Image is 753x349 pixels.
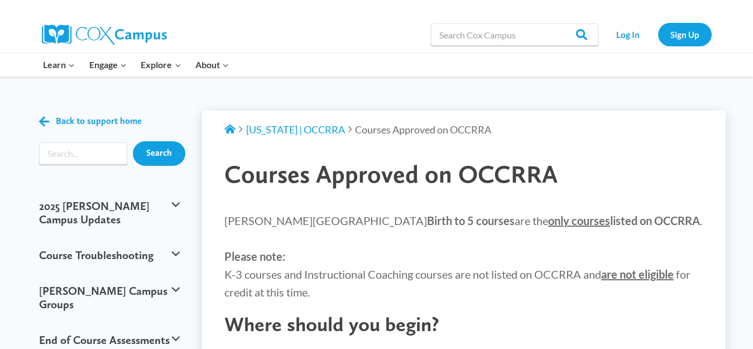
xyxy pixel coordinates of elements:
nav: Secondary Navigation [604,23,712,46]
a: [US_STATE] | OCCRRA [246,123,345,136]
span: Courses Approved on OCCRRA [355,123,491,136]
h2: Where should you begin? [224,312,703,336]
input: Search Cox Campus [431,23,598,46]
span: About [195,58,229,72]
a: Sign Up [658,23,712,46]
input: Search [133,141,185,166]
strong: Please note: [224,250,285,263]
strong: Birth to 5 courses [427,214,515,227]
strong: listed on OCCRRA [548,214,700,227]
span: Courses Approved on OCCRRA [224,159,558,189]
img: Cox Campus [42,25,167,45]
a: Back to support home [39,113,142,130]
span: Explore [141,58,181,72]
a: Support Home [224,123,236,136]
strong: are not eligible [601,267,674,281]
button: [PERSON_NAME] Campus Groups [33,273,186,322]
form: Search form [39,142,128,165]
a: Log In [604,23,653,46]
button: 2025 [PERSON_NAME] Campus Updates [33,188,186,237]
span: Learn [43,58,75,72]
span: Back to support home [56,116,142,127]
input: Search input [39,142,128,165]
span: only courses [548,214,610,227]
button: Course Troubleshooting [33,237,186,273]
nav: Primary Navigation [36,53,236,77]
p: [PERSON_NAME][GEOGRAPHIC_DATA] are the . K-3 courses and Instructional Coaching courses are not l... [224,212,703,301]
span: Engage [89,58,127,72]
